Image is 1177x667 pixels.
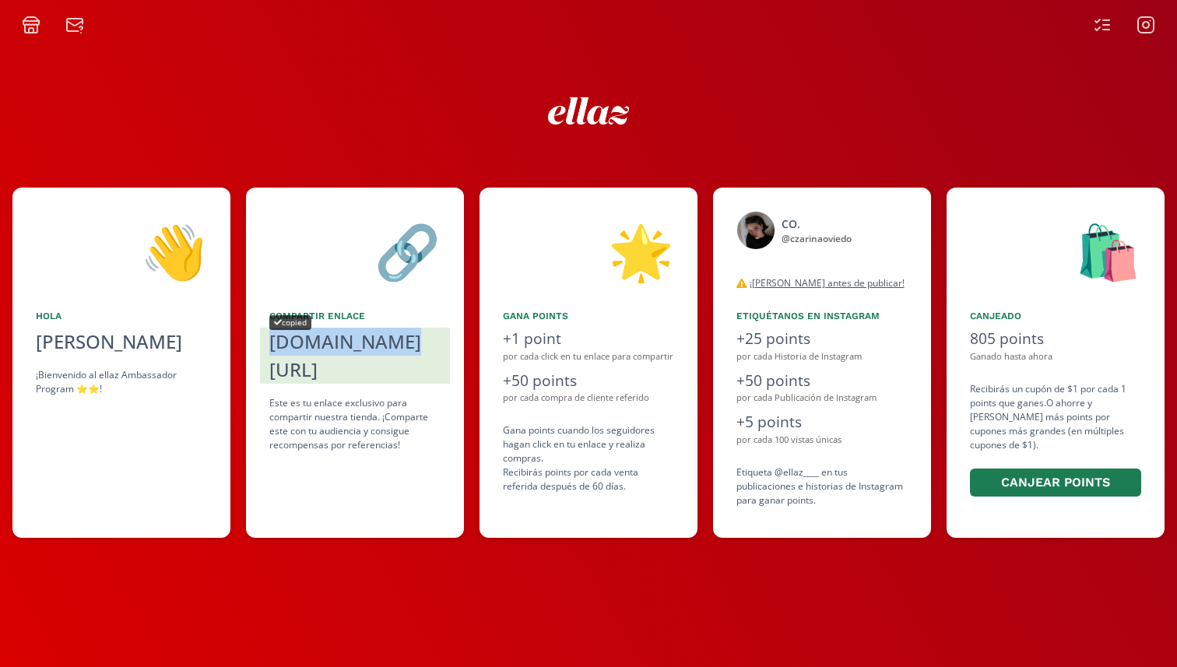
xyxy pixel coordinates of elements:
div: ¡Bienvenido al ellaz Ambassador Program ⭐️⭐️! [36,368,207,396]
button: Canjear points [970,469,1141,497]
div: Compartir Enlace [269,309,441,323]
div: 🛍️ [970,211,1141,290]
div: por cada compra de cliente referido [503,391,674,405]
div: +25 points [736,328,908,350]
div: por cada click en tu enlace para compartir [503,350,674,363]
div: Gana points [503,309,674,323]
div: 🔗 [269,211,441,290]
div: por cada Historia de Instagram [736,350,908,363]
div: Canjeado [970,309,1141,323]
div: Etiquétanos en Instagram [736,309,908,323]
div: Hola [36,309,207,323]
div: 👋 [36,211,207,290]
div: por cada Publicación de Instagram [736,391,908,405]
img: 481586249_654376610436019_8626683060825641941_n.jpg [736,211,775,250]
div: Recibirás un cupón de $1 por cada 1 points que ganes. O ahorre y [PERSON_NAME] más points por cup... [970,382,1141,500]
div: copied [269,315,311,330]
div: 805 points [970,328,1141,350]
div: @ czarinaoviedo [782,232,852,246]
div: +50 points [736,370,908,392]
div: [DOMAIN_NAME][URL] [269,328,441,384]
div: +5 points [736,411,908,434]
div: [PERSON_NAME] [36,328,207,356]
div: CO. [782,216,852,232]
img: ew9eVGDHp6dD [548,97,630,125]
div: 🌟 [503,211,674,290]
div: +50 points [503,370,674,392]
div: Etiqueta @ellaz____ en tus publicaciones e historias de Instagram para ganar points. [736,465,908,507]
div: Gana points cuando los seguidores hagan click en tu enlace y realiza compras . Recibirás points p... [503,423,674,493]
div: Este es tu enlace exclusivo para compartir nuestra tienda. ¡Comparte este con tu audiencia y cons... [269,396,441,452]
u: ¡[PERSON_NAME] antes de publicar! [750,276,905,290]
div: por cada 100 vistas únicas [736,434,908,447]
div: +1 point [503,328,674,350]
div: Ganado hasta ahora [970,350,1141,363]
